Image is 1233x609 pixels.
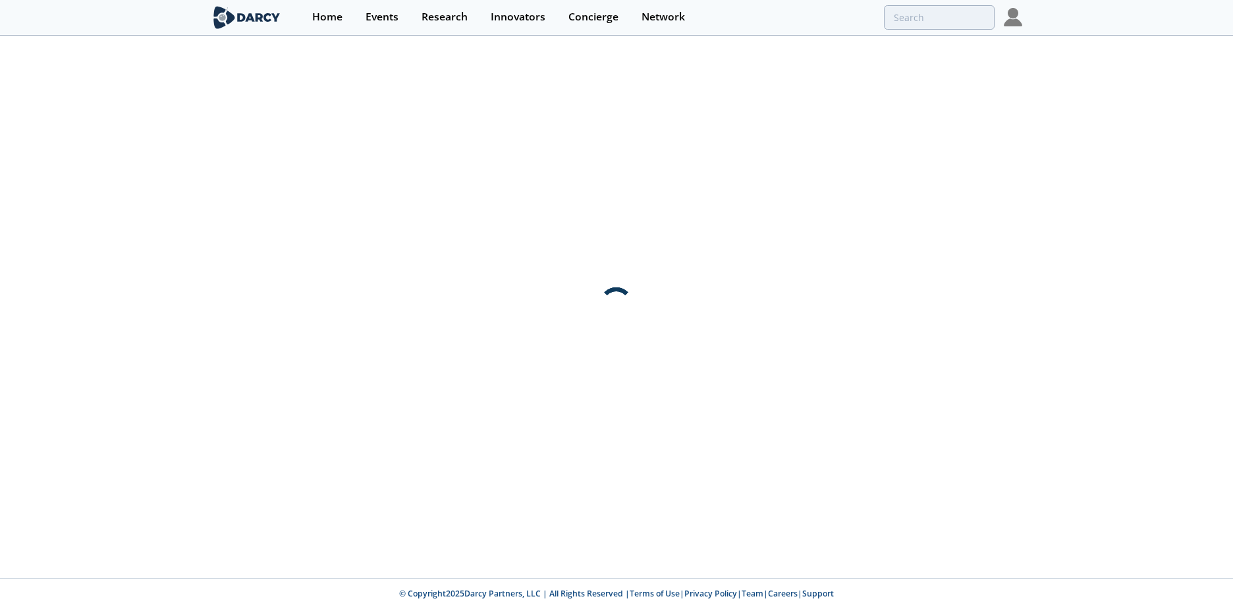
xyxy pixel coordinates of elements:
a: Privacy Policy [684,588,737,599]
div: Innovators [491,12,545,22]
a: Team [742,588,763,599]
div: Events [366,12,398,22]
img: Profile [1004,8,1022,26]
div: Research [422,12,468,22]
div: Home [312,12,342,22]
a: Terms of Use [630,588,680,599]
div: Network [642,12,685,22]
div: Concierge [568,12,618,22]
p: © Copyright 2025 Darcy Partners, LLC | All Rights Reserved | | | | | [129,588,1104,600]
a: Support [802,588,834,599]
input: Advanced Search [884,5,995,30]
img: logo-wide.svg [211,6,283,29]
a: Careers [768,588,798,599]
